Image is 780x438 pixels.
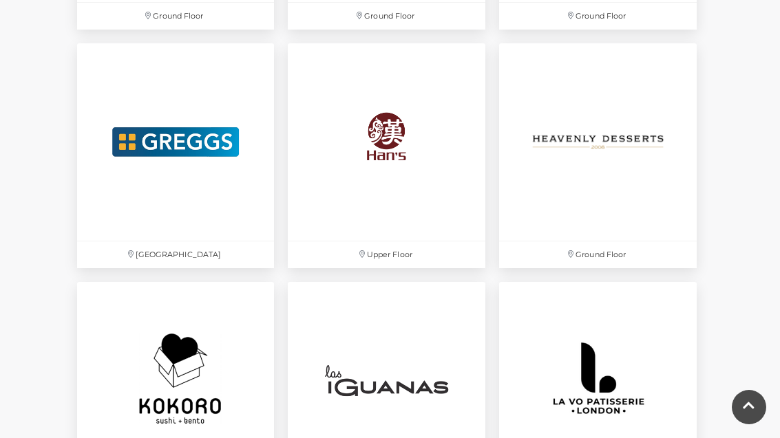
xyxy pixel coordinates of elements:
a: [GEOGRAPHIC_DATA] [70,36,282,275]
p: Upper Floor [288,241,485,268]
a: Ground Floor [492,36,704,275]
p: Ground Floor [77,3,275,30]
p: Ground Floor [499,3,697,30]
a: Upper Floor [281,36,492,275]
p: Ground Floor [499,241,697,268]
p: [GEOGRAPHIC_DATA] [77,241,275,268]
p: Ground Floor [288,3,485,30]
